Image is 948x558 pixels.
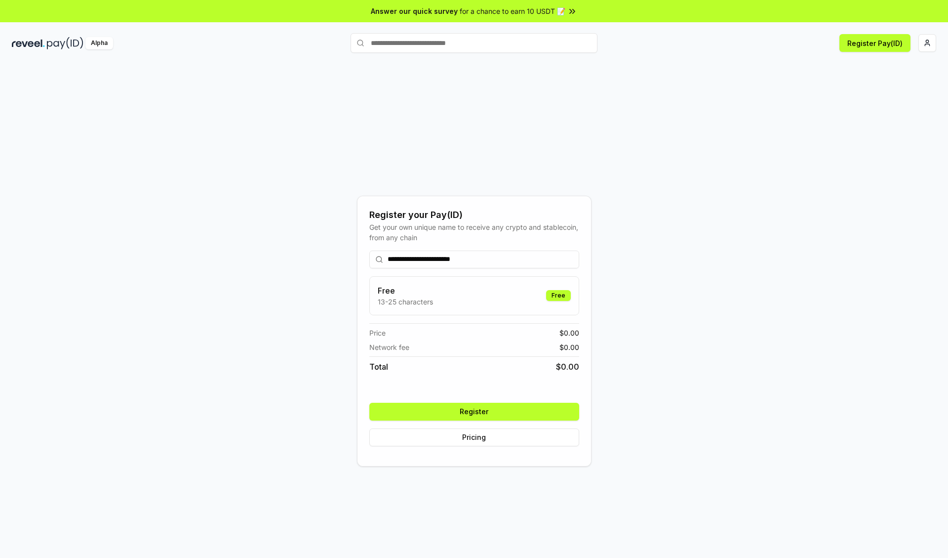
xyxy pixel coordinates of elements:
[559,328,579,338] span: $ 0.00
[12,37,45,49] img: reveel_dark
[460,6,565,16] span: for a chance to earn 10 USDT 📝
[378,297,433,307] p: 13-25 characters
[556,361,579,373] span: $ 0.00
[369,222,579,243] div: Get your own unique name to receive any crypto and stablecoin, from any chain
[369,403,579,421] button: Register
[378,285,433,297] h3: Free
[546,290,571,301] div: Free
[559,342,579,352] span: $ 0.00
[371,6,458,16] span: Answer our quick survey
[47,37,83,49] img: pay_id
[369,328,386,338] span: Price
[369,361,388,373] span: Total
[839,34,910,52] button: Register Pay(ID)
[85,37,113,49] div: Alpha
[369,429,579,446] button: Pricing
[369,342,409,352] span: Network fee
[369,208,579,222] div: Register your Pay(ID)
